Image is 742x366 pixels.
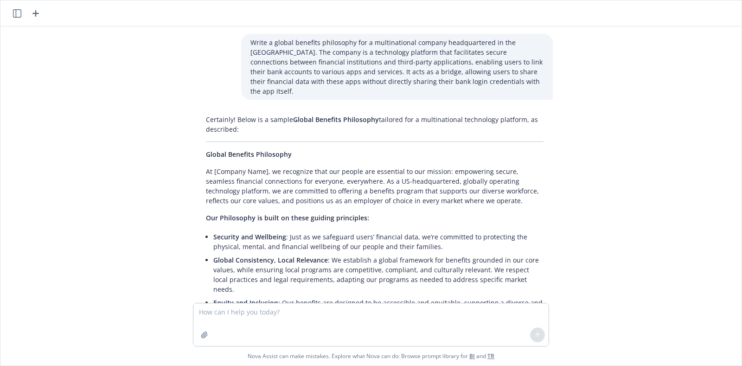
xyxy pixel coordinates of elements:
[206,213,369,222] span: Our Philosophy is built on these guiding principles:
[250,38,544,96] p: Write a global benefits philosophy for a multinational company headquartered in the [GEOGRAPHIC_D...
[213,298,278,307] span: Equity and Inclusion
[213,232,544,251] p: : Just as we safeguard users’ financial data, we’re committed to protecting the physical, mental,...
[213,298,544,317] p: : Our benefits are designed to be accessible and equitable, supporting a diverse and inclusive cu...
[293,115,379,124] span: Global Benefits Philosophy
[206,167,544,205] p: At [Company Name], we recognize that our people are essential to our mission: empowering secure, ...
[487,352,494,360] a: TR
[206,150,292,159] span: Global Benefits Philosophy
[206,115,544,134] p: Certainly! Below is a sample tailored for a multinational technology platform, as described:
[248,347,494,366] span: Nova Assist can make mistakes. Explore what Nova can do: Browse prompt library for and
[213,255,544,294] p: : We establish a global framework for benefits grounded in our core values, while ensuring local ...
[213,256,328,264] span: Global Consistency, Local Relevance
[469,352,475,360] a: BI
[213,232,286,241] span: Security and Wellbeing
